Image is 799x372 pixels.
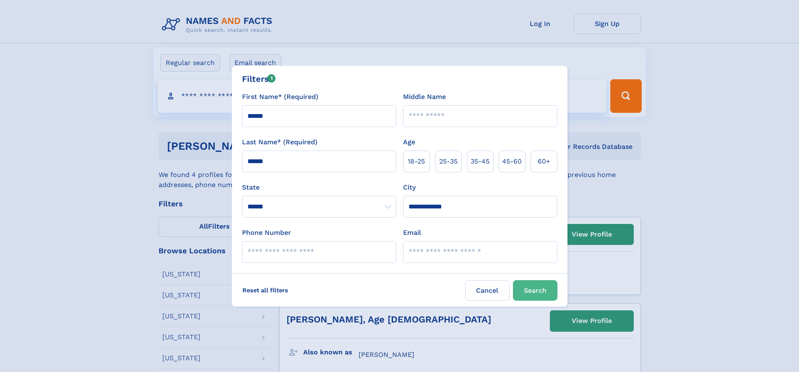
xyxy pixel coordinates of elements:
[502,156,522,166] span: 45‑60
[513,280,557,301] button: Search
[538,156,550,166] span: 60+
[242,228,291,238] label: Phone Number
[242,92,318,102] label: First Name* (Required)
[242,182,396,193] label: State
[403,182,416,193] label: City
[242,73,276,85] div: Filters
[408,156,425,166] span: 18‑25
[439,156,458,166] span: 25‑35
[242,137,318,147] label: Last Name* (Required)
[465,280,510,301] label: Cancel
[237,280,294,300] label: Reset all filters
[403,137,415,147] label: Age
[403,228,421,238] label: Email
[403,92,446,102] label: Middle Name
[471,156,489,166] span: 35‑45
